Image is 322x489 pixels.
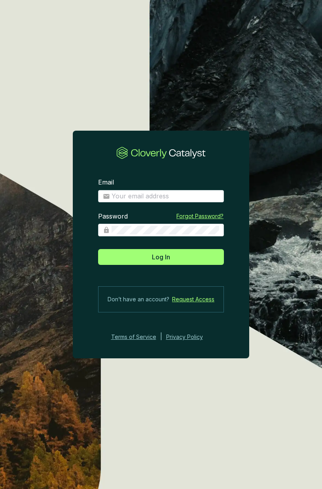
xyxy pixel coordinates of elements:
[98,249,224,265] button: Log In
[112,226,219,234] input: Password
[166,332,214,342] a: Privacy Policy
[98,178,114,187] label: Email
[176,212,224,220] a: Forgot Password?
[152,252,170,262] span: Log In
[160,332,162,342] div: |
[98,212,128,221] label: Password
[109,332,156,342] a: Terms of Service
[108,295,169,304] span: Don’t have an account?
[172,295,214,304] a: Request Access
[112,192,219,201] input: Email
